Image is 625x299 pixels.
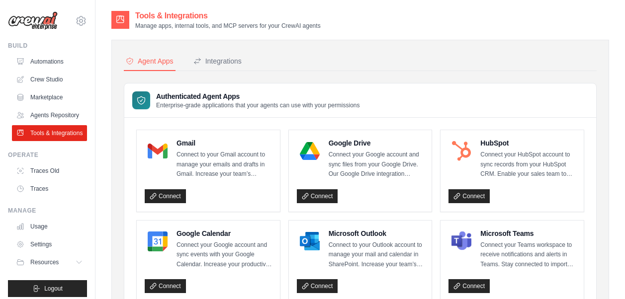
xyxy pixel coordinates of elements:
[12,107,87,123] a: Agents Repository
[8,11,58,30] img: Logo
[300,231,320,251] img: Microsoft Outlook Logo
[135,10,321,22] h2: Tools & Integrations
[8,42,87,50] div: Build
[177,138,272,148] h4: Gmail
[480,228,576,238] h4: Microsoft Teams
[177,228,272,238] h4: Google Calendar
[451,231,471,251] img: Microsoft Teams Logo
[145,189,186,203] a: Connect
[135,22,321,30] p: Manage apps, internal tools, and MCP servers for your CrewAI agents
[12,236,87,252] a: Settings
[480,138,576,148] h4: HubSpot
[12,72,87,87] a: Crew Studio
[12,125,87,141] a: Tools & Integrations
[8,280,87,297] button: Logout
[30,258,59,266] span: Resources
[177,150,272,179] p: Connect to your Gmail account to manage your emails and drafts in Gmail. Increase your team’s pro...
[448,279,490,293] a: Connect
[329,150,424,179] p: Connect your Google account and sync files from your Google Drive. Our Google Drive integration e...
[480,240,576,270] p: Connect your Teams workspace to receive notifications and alerts in Teams. Stay connected to impo...
[8,207,87,215] div: Manage
[126,56,174,66] div: Agent Apps
[480,150,576,179] p: Connect your HubSpot account to sync records from your HubSpot CRM. Enable your sales team to clo...
[148,231,168,251] img: Google Calendar Logo
[329,138,424,148] h4: Google Drive
[451,141,471,161] img: HubSpot Logo
[12,219,87,234] a: Usage
[12,54,87,70] a: Automations
[8,151,87,159] div: Operate
[177,240,272,270] p: Connect your Google account and sync events with your Google Calendar. Increase your productivity...
[329,240,424,270] p: Connect to your Outlook account to manage your mail and calendar in SharePoint. Increase your tea...
[148,141,168,161] img: Gmail Logo
[12,163,87,179] a: Traces Old
[300,141,320,161] img: Google Drive Logo
[297,189,338,203] a: Connect
[193,56,242,66] div: Integrations
[12,181,87,197] a: Traces
[156,101,360,109] p: Enterprise-grade applications that your agents can use with your permissions
[448,189,490,203] a: Connect
[156,91,360,101] h3: Authenticated Agent Apps
[297,279,338,293] a: Connect
[12,89,87,105] a: Marketplace
[329,228,424,238] h4: Microsoft Outlook
[191,52,244,71] button: Integrations
[44,285,63,293] span: Logout
[145,279,186,293] a: Connect
[124,52,176,71] button: Agent Apps
[12,254,87,270] button: Resources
